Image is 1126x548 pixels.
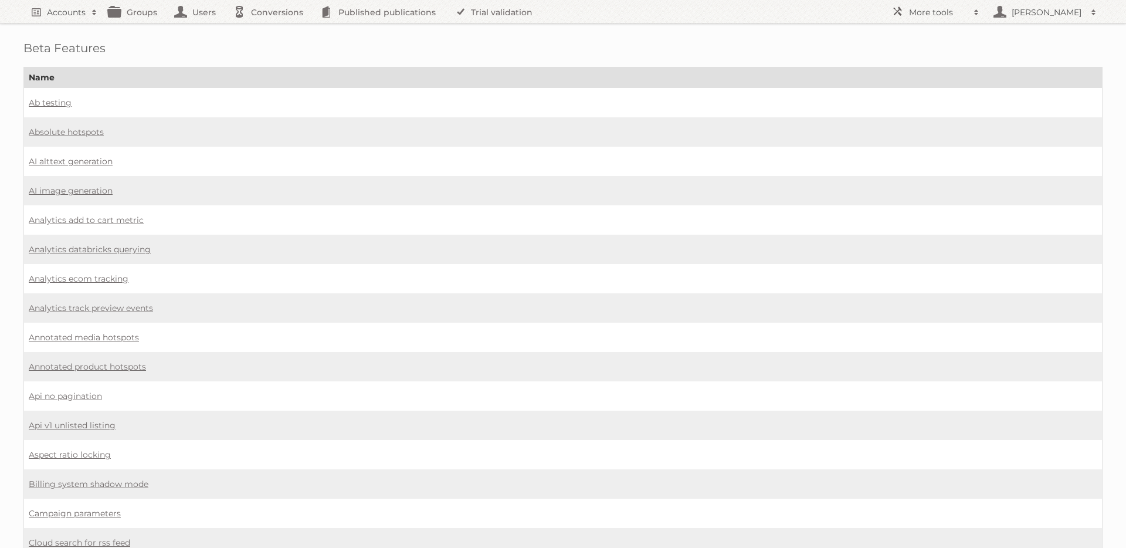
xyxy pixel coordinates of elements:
[47,6,86,18] h2: Accounts
[29,537,130,548] a: Cloud search for rss feed
[29,391,102,401] a: Api no pagination
[29,479,148,489] a: Billing system shadow mode
[29,215,144,225] a: Analytics add to cart metric
[29,303,153,313] a: Analytics track preview events
[909,6,968,18] h2: More tools
[29,97,72,108] a: Ab testing
[29,420,116,431] a: Api v1 unlisted listing
[29,127,104,137] a: Absolute hotspots
[29,361,146,372] a: Annotated product hotspots
[29,185,113,196] a: AI image generation
[1009,6,1085,18] h2: [PERSON_NAME]
[29,508,121,519] a: Campaign parameters
[24,67,1103,88] th: Name
[23,41,1103,55] h1: Beta Features
[29,332,139,343] a: Annotated media hotspots
[29,449,111,460] a: Aspect ratio locking
[29,273,128,284] a: Analytics ecom tracking
[29,156,113,167] a: AI alttext generation
[29,244,151,255] a: Analytics databricks querying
